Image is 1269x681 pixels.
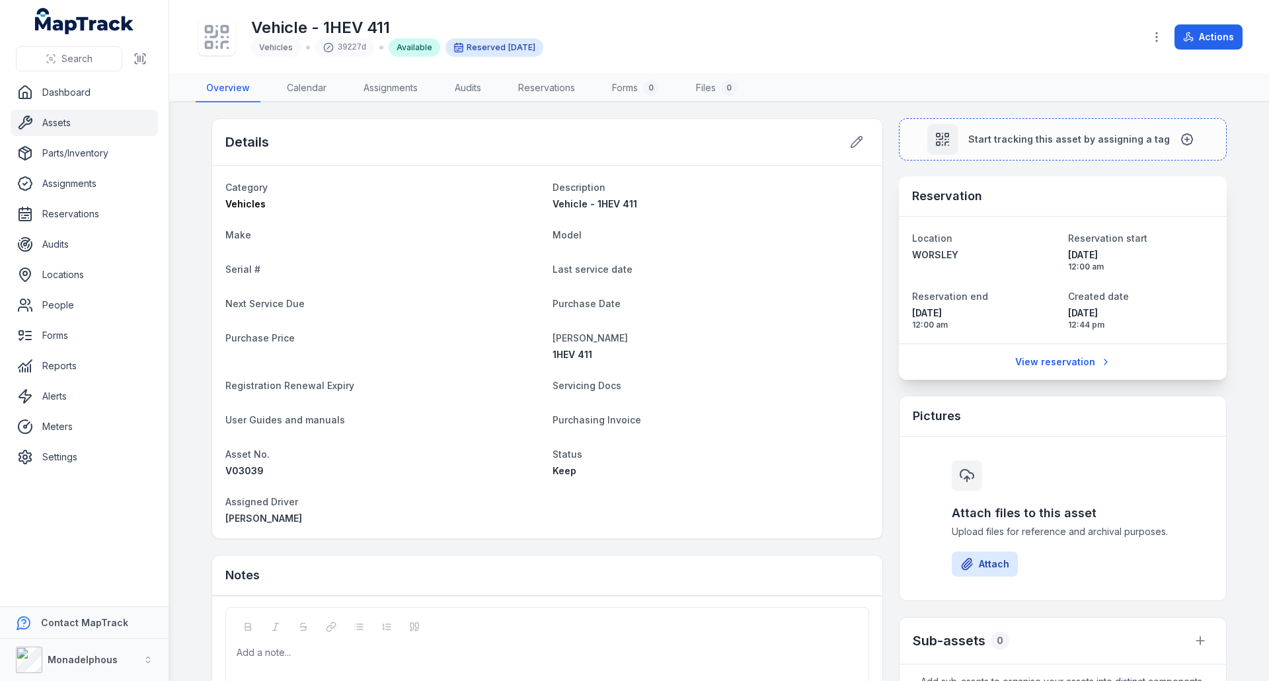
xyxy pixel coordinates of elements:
span: Start tracking this asset by assigning a tag [968,133,1170,146]
span: Vehicle - 1HEV 411 [553,198,637,209]
a: Dashboard [11,79,158,106]
span: Last service date [553,264,633,275]
h3: Attach files to this asset [952,504,1174,522]
a: Reservations [508,75,586,102]
span: User Guides and manuals [225,414,345,425]
a: Reports [11,353,158,379]
span: Upload files for reference and archival purposes. [952,525,1174,538]
a: Calendar [276,75,337,102]
span: Description [553,182,605,193]
span: Vehicles [259,42,293,52]
strong: Monadelphous [48,654,118,665]
a: WORSLEY [912,248,1057,262]
a: Settings [11,444,158,470]
a: Overview [196,75,260,102]
h2: Details [225,133,269,151]
a: People [11,292,158,318]
a: Reservations [11,201,158,227]
button: Search [16,46,122,71]
a: Files0 [685,75,748,102]
span: 12:44 pm [1068,320,1213,330]
time: 12/19/2025, 12:00:00 AM [912,306,1057,330]
span: Reservation start [1068,233,1147,244]
a: Forms [11,322,158,349]
span: Category [225,182,268,193]
span: Purchasing Invoice [553,414,641,425]
span: Search [61,52,93,65]
a: Assignments [353,75,428,102]
a: Assignments [11,170,158,197]
a: Meters [11,413,158,440]
span: [DATE] [508,42,535,52]
h2: Sub-assets [913,631,985,650]
span: Reservation end [912,291,988,302]
span: 1HEV 411 [553,349,592,360]
a: Assets [11,110,158,136]
span: [DATE] [1068,248,1213,262]
div: 0 [991,631,1009,650]
button: Attach [952,552,1018,577]
span: Serial # [225,264,260,275]
span: [DATE] [912,306,1057,320]
time: 10/8/2025, 12:44:06 PM [1068,306,1213,330]
span: Keep [553,465,576,476]
a: Audits [11,231,158,258]
button: Actions [1174,24,1243,50]
div: 39227d [315,38,374,57]
h3: Pictures [913,407,961,425]
span: 12:00 am [1068,262,1213,272]
a: Locations [11,262,158,288]
span: [PERSON_NAME] [553,332,628,343]
div: Available [389,38,440,57]
h1: Vehicle - 1HEV 411 [251,17,543,38]
span: V03039 [225,465,264,476]
div: Reserved [445,38,543,57]
h3: Reservation [912,187,982,205]
span: Location [912,233,952,244]
span: Assigned Driver [225,496,298,507]
span: Asset No. [225,448,270,460]
a: Alerts [11,383,158,410]
a: Forms0 [601,75,670,102]
span: [DATE] [1068,306,1213,320]
span: 12:00 am [912,320,1057,330]
h3: Notes [225,566,260,585]
a: Parts/Inventory [11,140,158,166]
time: 10/13/2025, 12:00:00 AM [1068,248,1213,272]
div: 0 [643,80,659,96]
span: Status [553,448,582,460]
span: Purchase Price [225,332,295,343]
strong: Contact MapTrack [41,617,128,628]
span: Registration Renewal Expiry [225,380,354,391]
time: 10/13/2025, 12:00:00 AM [508,42,535,53]
span: Make [225,229,251,240]
span: Servicing Docs [553,380,621,391]
a: MapTrack [35,8,134,34]
span: WORSLEY [912,249,958,260]
span: Created date [1068,291,1129,302]
a: Audits [444,75,492,102]
a: View reservation [1007,349,1120,375]
span: Vehicles [225,198,266,209]
div: 0 [721,80,737,96]
span: Next Service Due [225,298,305,309]
span: Purchase Date [553,298,621,309]
span: Model [553,229,582,240]
a: [PERSON_NAME] [225,512,542,525]
button: Start tracking this asset by assigning a tag [899,118,1227,161]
